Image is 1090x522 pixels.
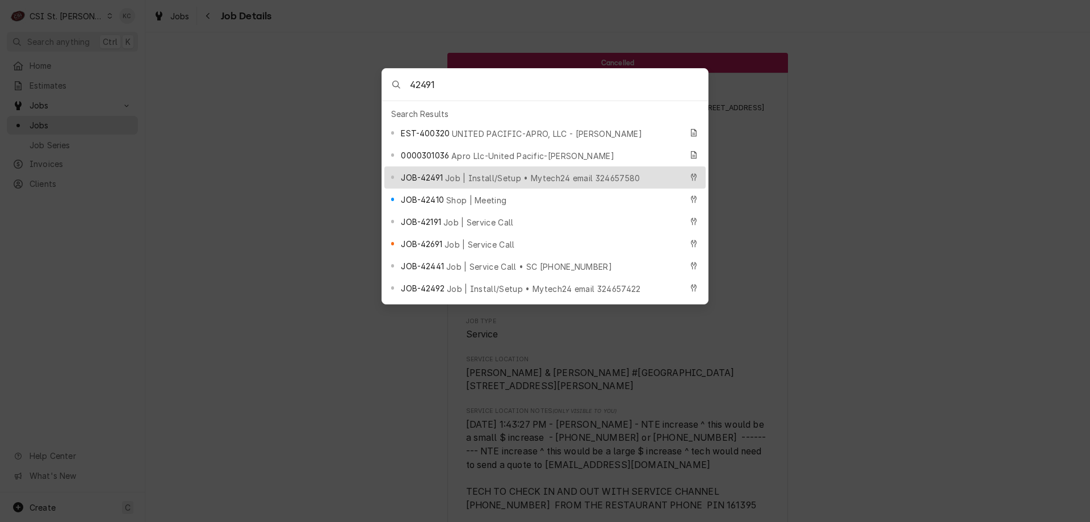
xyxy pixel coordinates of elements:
[452,128,642,140] span: UNITED PACIFIC-APRO, LLC - [PERSON_NAME]
[401,216,441,228] span: JOB-42191
[445,239,515,250] span: Job | Service Call
[401,149,449,161] span: 0000301036
[446,194,506,206] span: Shop | Meeting
[446,261,612,273] span: Job | Service Call • SC [PHONE_NUMBER]
[384,106,706,122] div: Search Results
[451,150,614,162] span: Apro Llc-United Pacific-[PERSON_NAME]
[401,127,450,139] span: EST-400320
[401,194,443,206] span: JOB-42410
[447,283,641,295] span: Job | Install/Setup • Mytech24 email 324657422
[401,172,442,183] span: JOB-42491
[381,68,708,304] div: Global Command Menu
[401,282,444,294] span: JOB-42492
[445,172,640,184] span: Job | Install/Setup • Mytech24 email 324657580
[401,260,443,272] span: JOB-42441
[443,216,514,228] span: Job | Service Call
[401,238,442,250] span: JOB-42691
[410,69,708,101] input: Search anything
